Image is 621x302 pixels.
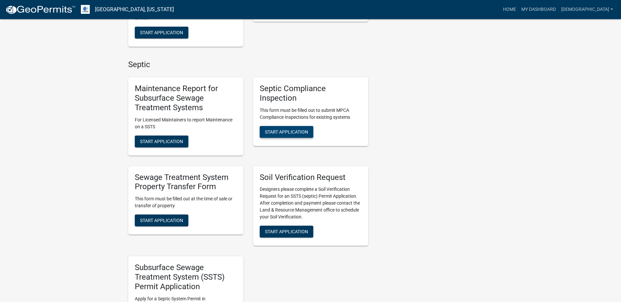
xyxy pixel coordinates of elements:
span: Start Application [140,218,183,223]
button: Start Application [260,226,313,238]
img: Otter Tail County, Minnesota [81,5,90,14]
span: Start Application [140,30,183,35]
h5: Septic Compliance Inspection [260,84,362,103]
h5: Maintenance Report for Subsurface Sewage Treatment Systems [135,84,237,112]
span: Start Application [265,129,308,134]
span: Start Application [265,229,308,234]
h4: Septic [128,60,368,69]
h5: Subsurface Sewage Treatment System (SSTS) Permit Application [135,263,237,291]
a: [GEOGRAPHIC_DATA], [US_STATE] [95,4,174,15]
a: Home [500,3,519,16]
a: [DEMOGRAPHIC_DATA] [559,3,616,16]
p: For Licensed Maintainers to report Maintenance on a SSTS [135,116,237,130]
button: Start Application [260,126,313,138]
p: This form must be filled out at the time of sale or transfer of property [135,195,237,209]
h5: Soil Verification Request [260,173,362,182]
a: My Dashboard [519,3,559,16]
span: Start Application [140,138,183,144]
h5: Sewage Treatment System Property Transfer Form [135,173,237,192]
button: Start Application [135,214,188,226]
p: Designers please complete a Soil Verification Request for an SSTS (septic) Permit Application. Af... [260,186,362,220]
button: Start Application [135,136,188,147]
p: This form must be filled out to submit MPCA Compliance Inspections for existing systems [260,107,362,121]
button: Start Application [135,27,188,38]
